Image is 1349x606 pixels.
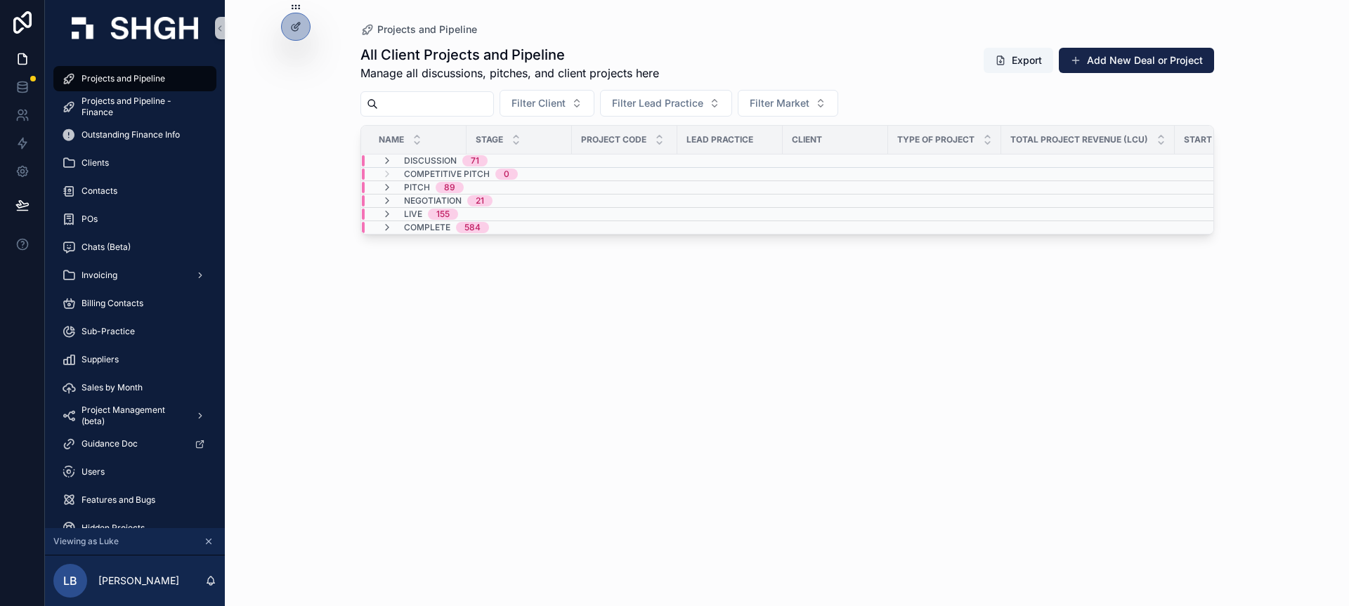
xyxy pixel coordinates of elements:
[82,298,143,309] span: Billing Contacts
[45,56,225,528] div: scrollable content
[404,195,462,206] span: Negotiation
[511,96,566,110] span: Filter Client
[82,404,184,427] span: Project Management (beta)
[82,438,138,449] span: Guidance Doc
[82,354,119,365] span: Suppliers
[82,270,117,281] span: Invoicing
[53,94,216,119] a: Projects and Pipeline - Finance
[53,206,216,232] a: POs
[63,572,77,589] span: LB
[82,185,117,197] span: Contacts
[360,45,659,65] h1: All Client Projects and Pipeline
[98,574,179,588] p: [PERSON_NAME]
[53,291,216,316] a: Billing Contacts
[1184,134,1236,145] span: Start Date
[464,222,481,233] div: 584
[82,95,202,118] span: Projects and Pipeline - Finance
[404,169,490,180] span: Competitive Pitch
[72,17,198,39] img: App logo
[53,403,216,428] a: Project Management (beta)
[53,319,216,344] a: Sub-Practice
[792,134,822,145] span: Client
[360,65,659,81] span: Manage all discussions, pitches, and client projects here
[53,150,216,176] a: Clients
[82,522,145,534] span: Hidden Projects
[53,178,216,204] a: Contacts
[53,235,216,260] a: Chats (Beta)
[82,213,98,225] span: POs
[600,90,732,117] button: Select Button
[82,73,165,84] span: Projects and Pipeline
[360,22,477,37] a: Projects and Pipeline
[404,209,422,220] span: Live
[476,134,503,145] span: Stage
[1010,134,1148,145] span: Total Project Revenue (LCU)
[53,515,216,541] a: Hidden Projects
[379,134,404,145] span: Name
[581,134,646,145] span: Project Code
[404,222,450,233] span: Complete
[53,536,119,547] span: Viewing as Luke
[738,90,838,117] button: Select Button
[53,347,216,372] a: Suppliers
[53,375,216,400] a: Sales by Month
[53,263,216,288] a: Invoicing
[82,157,109,169] span: Clients
[53,487,216,513] a: Features and Bugs
[82,466,105,477] span: Users
[53,459,216,485] a: Users
[82,494,155,506] span: Features and Bugs
[984,48,1053,73] button: Export
[82,129,180,140] span: Outstanding Finance Info
[612,96,703,110] span: Filter Lead Practice
[53,66,216,91] a: Projects and Pipeline
[82,242,131,253] span: Chats (Beta)
[500,90,594,117] button: Select Button
[82,382,143,393] span: Sales by Month
[82,326,135,337] span: Sub-Practice
[436,209,450,220] div: 155
[504,169,509,180] div: 0
[686,134,753,145] span: Lead Practice
[750,96,809,110] span: Filter Market
[444,182,455,193] div: 89
[471,155,479,166] div: 71
[404,155,457,166] span: Discussion
[404,182,430,193] span: Pitch
[377,22,477,37] span: Projects and Pipeline
[897,134,975,145] span: Type of Project
[476,195,484,206] div: 21
[53,431,216,456] a: Guidance Doc
[1059,48,1214,73] button: Add New Deal or Project
[53,122,216,147] a: Outstanding Finance Info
